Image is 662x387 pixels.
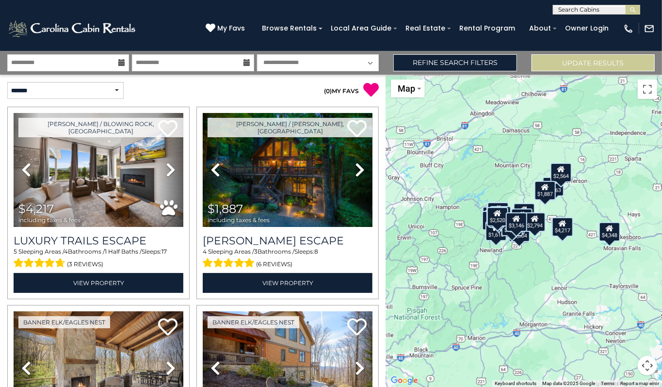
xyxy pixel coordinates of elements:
[601,381,614,386] a: Terms (opens in new tab)
[18,316,110,328] a: Banner Elk/Eagles Nest
[638,356,657,375] button: Map camera controls
[524,212,546,232] div: $2,794
[208,118,372,137] a: [PERSON_NAME] / [PERSON_NAME], [GEOGRAPHIC_DATA]
[542,381,595,386] span: Map data ©2025 Google
[509,223,530,242] div: $2,804
[14,234,183,247] a: Luxury Trails Escape
[391,80,425,97] button: Change map style
[485,222,507,241] div: $1,610
[326,87,330,95] span: 0
[257,258,293,271] span: (6 reviews)
[324,87,332,95] span: ( )
[203,234,372,247] a: [PERSON_NAME] Escape
[161,248,167,255] span: 17
[14,273,183,293] a: View Property
[105,248,142,255] span: 1 Half Baths /
[14,247,183,271] div: Sleeping Areas / Bathrooms / Sleeps:
[506,212,527,232] div: $3,146
[534,181,556,200] div: $1,887
[388,374,420,387] img: Google
[18,202,54,216] span: $4,217
[203,234,372,247] h3: Todd Escape
[486,207,508,226] div: $2,520
[487,202,509,222] div: $2,924
[511,209,533,228] div: $4,190
[158,317,178,338] a: Add to favorites
[543,177,564,196] div: $1,463
[217,23,245,33] span: My Favs
[638,80,657,99] button: Toggle fullscreen view
[347,317,367,338] a: Add to favorites
[257,21,322,36] a: Browse Rentals
[67,258,104,271] span: (3 reviews)
[560,21,614,36] a: Owner Login
[393,54,517,71] a: Refine Search Filters
[203,247,372,271] div: Sleeping Areas / Bathrooms / Sleeps:
[203,113,372,227] img: thumbnail_168627805.jpeg
[599,222,620,242] div: $4,348
[623,23,634,34] img: phone-regular-white.png
[620,381,659,386] a: Report a map error
[482,211,503,230] div: $2,185
[550,163,572,182] div: $2,564
[18,217,81,223] span: including taxes & fees
[401,21,450,36] a: Real Estate
[454,21,520,36] a: Rental Program
[513,203,534,223] div: $4,459
[14,113,183,227] img: thumbnail_168695581.jpeg
[7,19,138,38] img: White-1-2.png
[644,23,655,34] img: mail-regular-white.png
[203,273,372,293] a: View Property
[14,248,17,255] span: 5
[489,206,511,226] div: $1,936
[486,205,507,225] div: $3,041
[254,248,258,255] span: 3
[314,248,318,255] span: 8
[552,217,573,237] div: $4,217
[532,54,655,71] button: Update Results
[388,374,420,387] a: Open this area in Google Maps (opens a new window)
[486,202,508,221] div: $1,009
[206,23,247,34] a: My Favs
[324,87,359,95] a: (0)MY FAVS
[203,248,207,255] span: 4
[208,316,299,328] a: Banner Elk/Eagles Nest
[64,248,68,255] span: 4
[398,83,415,94] span: Map
[208,202,243,216] span: $1,887
[524,21,556,36] a: About
[495,380,536,387] button: Keyboard shortcuts
[208,217,270,223] span: including taxes & fees
[326,21,396,36] a: Local Area Guide
[18,118,183,137] a: [PERSON_NAME] / Blowing Rock, [GEOGRAPHIC_DATA]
